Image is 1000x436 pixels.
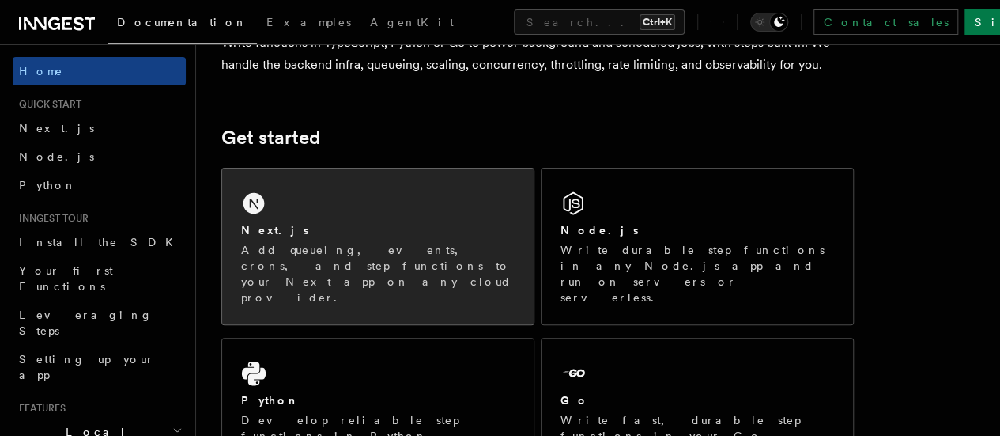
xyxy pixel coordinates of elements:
h2: Next.js [241,222,309,238]
p: Write functions in TypeScript, Python or Go to power background and scheduled jobs, with steps bu... [221,32,854,76]
kbd: Ctrl+K [640,14,675,30]
a: AgentKit [360,5,463,43]
span: Setting up your app [19,353,155,381]
a: Leveraging Steps [13,301,186,345]
span: Next.js [19,122,94,135]
a: Next.jsAdd queueing, events, crons, and step functions to your Next app on any cloud provider. [221,168,534,325]
p: Write durable step functions in any Node.js app and run on servers or serverless. [560,242,834,305]
span: Inngest tour [13,212,89,225]
h2: Node.js [560,222,639,238]
p: Add queueing, events, crons, and step functions to your Next app on any cloud provider. [241,242,515,305]
a: Install the SDK [13,228,186,256]
span: Quick start [13,98,81,111]
h2: Go [560,392,589,408]
span: Documentation [117,16,247,28]
span: AgentKit [370,16,454,28]
span: Leveraging Steps [19,309,153,337]
span: Features [13,402,66,415]
a: Documentation [108,5,257,44]
a: Setting up your app [13,345,186,389]
span: Python [19,179,77,191]
a: Get started [221,127,320,149]
span: Examples [266,16,351,28]
span: Your first Functions [19,264,113,293]
button: Toggle dark mode [750,13,788,32]
a: Home [13,57,186,85]
span: Home [19,63,63,79]
a: Python [13,171,186,199]
span: Install the SDK [19,236,183,248]
a: Examples [257,5,360,43]
a: Node.jsWrite durable step functions in any Node.js app and run on servers or serverless. [541,168,854,325]
a: Next.js [13,114,186,142]
h2: Python [241,392,300,408]
a: Node.js [13,142,186,171]
a: Your first Functions [13,256,186,301]
span: Node.js [19,150,94,163]
a: Contact sales [813,9,958,35]
button: Search...Ctrl+K [514,9,685,35]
